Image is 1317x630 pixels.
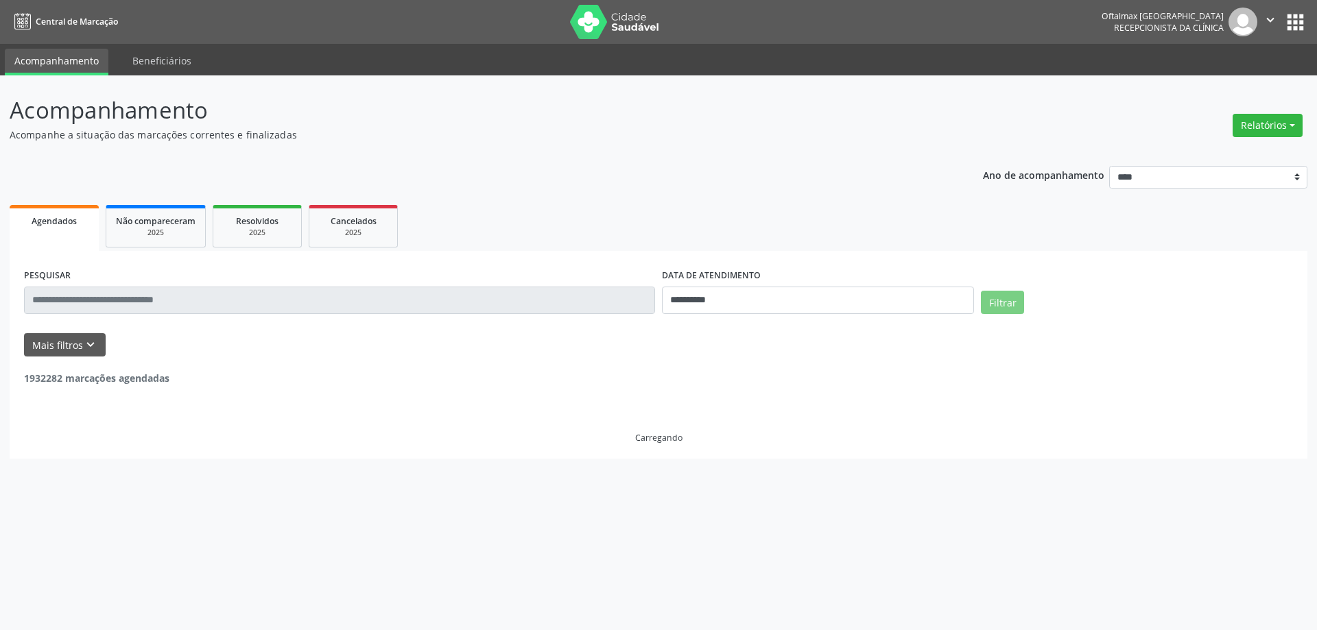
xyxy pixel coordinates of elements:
a: Central de Marcação [10,10,118,33]
span: Cancelados [331,215,377,227]
label: DATA DE ATENDIMENTO [662,265,761,287]
button: apps [1283,10,1307,34]
span: Não compareceram [116,215,195,227]
p: Ano de acompanhamento [983,166,1104,183]
div: Carregando [635,432,683,444]
span: Resolvidos [236,215,278,227]
button: Filtrar [981,291,1024,314]
button:  [1257,8,1283,36]
p: Acompanhamento [10,93,918,128]
i:  [1263,12,1278,27]
p: Acompanhe a situação das marcações correntes e finalizadas [10,128,918,142]
div: 2025 [116,228,195,238]
label: PESQUISAR [24,265,71,287]
button: Relatórios [1233,114,1303,137]
strong: 1932282 marcações agendadas [24,372,169,385]
i: keyboard_arrow_down [83,337,98,352]
div: 2025 [223,228,292,238]
a: Beneficiários [123,49,201,73]
img: img [1229,8,1257,36]
a: Acompanhamento [5,49,108,75]
span: Recepcionista da clínica [1114,22,1224,34]
div: 2025 [319,228,388,238]
button: Mais filtroskeyboard_arrow_down [24,333,106,357]
span: Agendados [32,215,77,227]
span: Central de Marcação [36,16,118,27]
div: Oftalmax [GEOGRAPHIC_DATA] [1102,10,1224,22]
